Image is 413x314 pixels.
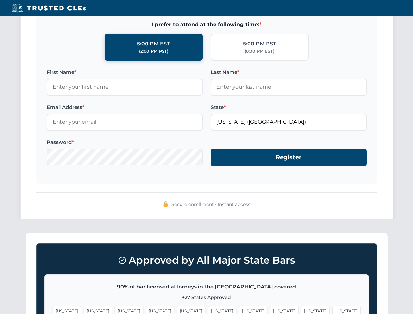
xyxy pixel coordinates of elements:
[171,201,250,208] span: Secure enrollment • Instant access
[211,103,367,111] label: State
[47,103,203,111] label: Email Address
[211,79,367,95] input: Enter your last name
[211,114,367,130] input: Florida (FL)
[47,114,203,130] input: Enter your email
[10,3,88,13] img: Trusted CLEs
[53,283,361,291] p: 90% of bar licensed attorneys in the [GEOGRAPHIC_DATA] covered
[47,68,203,76] label: First Name
[137,40,170,48] div: 5:00 PM EST
[53,294,361,301] p: +27 States Approved
[139,48,168,55] div: (2:00 PM PST)
[211,149,367,166] button: Register
[243,40,276,48] div: 5:00 PM PST
[44,252,369,269] h3: Approved by All Major State Bars
[245,48,274,55] div: (8:00 PM EST)
[211,68,367,76] label: Last Name
[47,138,203,146] label: Password
[163,201,168,207] img: 🔒
[47,79,203,95] input: Enter your first name
[47,20,367,29] span: I prefer to attend at the following time:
